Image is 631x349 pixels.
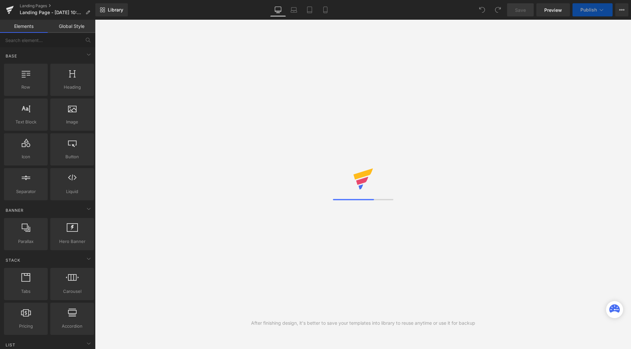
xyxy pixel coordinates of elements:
[6,288,46,295] span: Tabs
[286,3,302,16] a: Laptop
[536,3,570,16] a: Preview
[52,238,92,245] span: Hero Banner
[5,53,18,59] span: Base
[270,3,286,16] a: Desktop
[52,323,92,330] span: Accordion
[6,238,46,245] span: Parallax
[52,188,92,195] span: Liquid
[5,257,21,263] span: Stack
[580,7,597,12] span: Publish
[20,3,95,9] a: Landing Pages
[515,7,526,13] span: Save
[108,7,123,13] span: Library
[573,3,613,16] button: Publish
[48,20,95,33] a: Global Style
[6,153,46,160] span: Icon
[615,3,628,16] button: More
[52,153,92,160] span: Button
[251,319,475,327] div: After finishing design, it's better to save your templates into library to reuse anytime or use i...
[52,84,92,91] span: Heading
[544,7,562,13] span: Preview
[52,288,92,295] span: Carousel
[6,323,46,330] span: Pricing
[317,3,333,16] a: Mobile
[20,10,83,15] span: Landing Page - [DATE] 10:29:15
[6,84,46,91] span: Row
[5,342,16,348] span: List
[95,3,128,16] a: New Library
[5,207,24,213] span: Banner
[491,3,504,16] button: Redo
[302,3,317,16] a: Tablet
[52,119,92,125] span: Image
[6,119,46,125] span: Text Block
[476,3,489,16] button: Undo
[6,188,46,195] span: Separator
